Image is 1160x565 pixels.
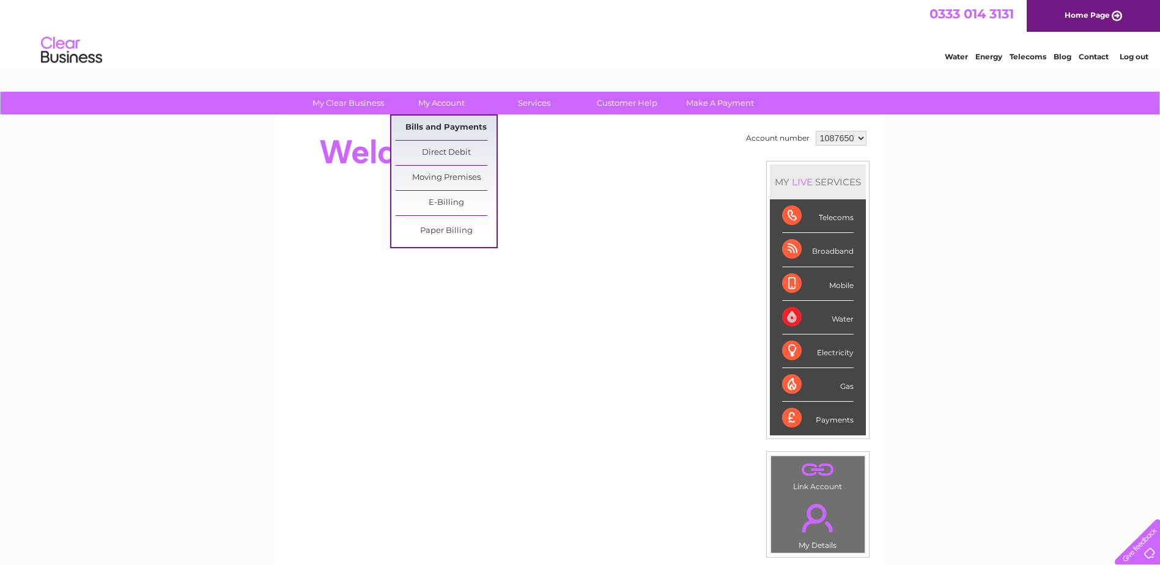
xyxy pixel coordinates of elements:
[743,128,813,149] td: Account number
[774,497,862,539] a: .
[782,233,854,267] div: Broadband
[770,456,865,494] td: Link Account
[782,301,854,334] div: Water
[40,32,103,69] img: logo.png
[770,164,866,199] div: MY SERVICES
[298,92,399,114] a: My Clear Business
[396,191,497,215] a: E-Billing
[975,52,1002,61] a: Energy
[782,402,854,435] div: Payments
[1010,52,1046,61] a: Telecoms
[484,92,585,114] a: Services
[1120,52,1148,61] a: Log out
[1054,52,1071,61] a: Blog
[782,368,854,402] div: Gas
[782,334,854,368] div: Electricity
[396,219,497,243] a: Paper Billing
[396,141,497,165] a: Direct Debit
[774,459,862,481] a: .
[292,7,870,59] div: Clear Business is a trading name of Verastar Limited (registered in [GEOGRAPHIC_DATA] No. 3667643...
[782,199,854,233] div: Telecoms
[789,176,815,188] div: LIVE
[396,116,497,140] a: Bills and Payments
[929,6,1014,21] a: 0333 014 3131
[945,52,968,61] a: Water
[670,92,770,114] a: Make A Payment
[577,92,678,114] a: Customer Help
[396,166,497,190] a: Moving Premises
[1079,52,1109,61] a: Contact
[782,267,854,301] div: Mobile
[391,92,492,114] a: My Account
[770,493,865,553] td: My Details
